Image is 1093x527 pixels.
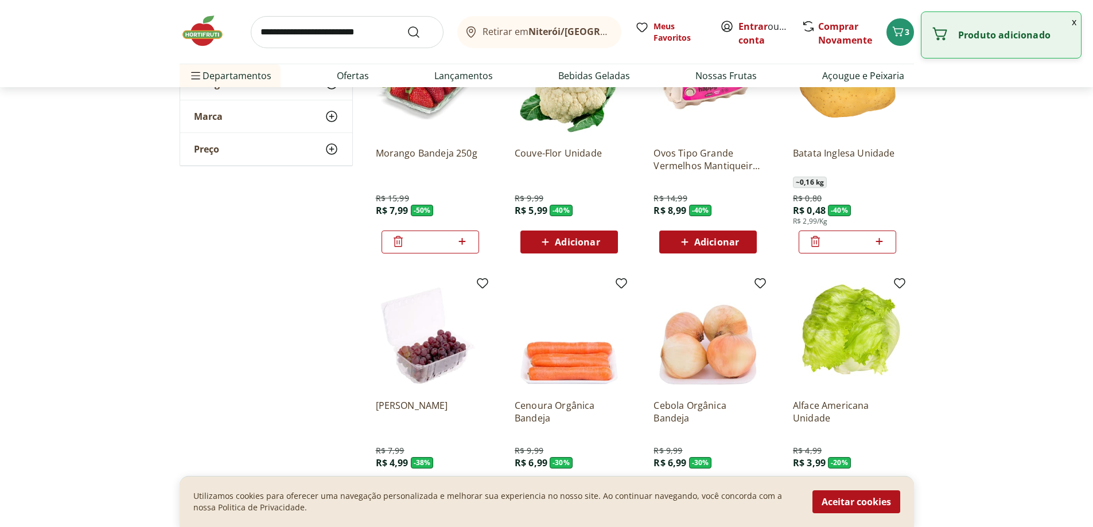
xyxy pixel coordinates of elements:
[376,399,485,424] a: [PERSON_NAME]
[411,205,434,216] span: - 50 %
[654,21,706,44] span: Meus Favoritos
[738,20,768,33] a: Entrar
[520,231,618,253] button: Adicionar
[376,456,409,469] span: R$ 4,99
[793,177,827,188] span: ~ 0,16 kg
[654,281,763,390] img: Cebola Orgânica Bandeja
[695,69,757,83] a: Nossas Frutas
[555,237,600,247] span: Adicionar
[194,111,223,122] span: Marca
[793,399,902,424] a: Alface Americana Unidade
[654,147,763,172] a: Ovos Tipo Grande Vermelhos Mantiqueira Happy Eggs 10 Unidades
[180,100,352,132] button: Marca
[793,204,826,217] span: R$ 0,48
[694,237,739,247] span: Adicionar
[818,20,872,46] a: Comprar Novamente
[457,16,621,48] button: Retirar emNiterói/[GEOGRAPHIC_DATA]
[793,281,902,390] img: Alface Americana Unidade
[376,147,485,172] a: Morango Bandeja 250g
[822,69,904,83] a: Açougue e Peixaria
[659,231,757,253] button: Adicionar
[550,205,573,216] span: - 40 %
[515,204,547,217] span: R$ 5,99
[689,457,712,469] span: - 30 %
[635,21,706,44] a: Meus Favoritos
[828,457,851,469] span: - 20 %
[515,399,624,424] a: Cenoura Orgânica Bandeja
[515,281,624,390] img: Cenoura Orgânica Bandeja
[251,16,444,48] input: search
[407,25,434,39] button: Submit Search
[189,62,203,89] button: Menu
[654,445,682,456] span: R$ 9,99
[905,26,909,37] span: 3
[812,490,900,513] button: Aceitar cookies
[886,18,914,46] button: Carrinho
[828,205,851,216] span: - 40 %
[180,14,237,48] img: Hortifruti
[793,193,822,204] span: R$ 0,80
[738,20,802,46] a: Criar conta
[376,193,409,204] span: R$ 15,99
[337,69,369,83] a: Ofertas
[376,445,404,456] span: R$ 7,99
[515,147,624,172] a: Couve-Flor Unidade
[793,445,822,456] span: R$ 4,99
[193,490,799,513] p: Utilizamos cookies para oferecer uma navegação personalizada e melhorar sua experiencia no nosso ...
[654,456,686,469] span: R$ 6,99
[793,217,828,226] span: R$ 2,99/Kg
[515,445,543,456] span: R$ 9,99
[654,399,763,424] a: Cebola Orgânica Bandeja
[180,133,352,165] button: Preço
[654,193,687,204] span: R$ 14,99
[738,19,789,47] span: ou
[689,205,712,216] span: - 40 %
[558,69,630,83] a: Bebidas Geladas
[189,62,271,89] span: Departamentos
[194,143,219,155] span: Preço
[793,147,902,172] a: Batata Inglesa Unidade
[515,193,543,204] span: R$ 9,99
[654,204,686,217] span: R$ 8,99
[515,456,547,469] span: R$ 6,99
[411,457,434,469] span: - 38 %
[793,456,826,469] span: R$ 3,99
[434,69,493,83] a: Lançamentos
[483,26,609,37] span: Retirar em
[528,25,659,38] b: Niterói/[GEOGRAPHIC_DATA]
[550,457,573,469] span: - 30 %
[376,204,409,217] span: R$ 7,99
[958,29,1072,41] p: Produto adicionado
[1067,12,1081,32] button: Fechar notificação
[376,281,485,390] img: Uva Rosada Embalada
